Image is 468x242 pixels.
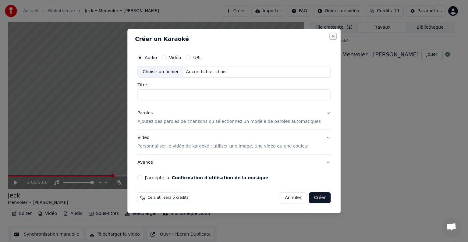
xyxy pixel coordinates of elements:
label: URL [193,55,202,60]
label: Vidéo [169,55,181,60]
div: Aucun fichier choisi [184,69,230,75]
span: Cela utilisera 5 crédits [147,195,188,200]
div: Paroles [137,110,153,116]
label: Titre [137,83,331,87]
div: Vidéo [137,135,309,149]
button: VidéoPersonnaliser le vidéo de karaoké : utiliser une image, une vidéo ou une couleur [137,130,331,154]
p: Personnaliser le vidéo de karaoké : utiliser une image, une vidéo ou une couleur [137,143,309,149]
h2: Créer un Karaoké [135,36,333,42]
button: J'accepte la [172,176,268,180]
button: ParolesAjoutez des paroles de chansons ou sélectionnez un modèle de paroles automatiques [137,105,331,130]
div: Choisir un fichier [138,66,183,77]
label: Audio [145,55,157,60]
label: J'accepte la [145,176,268,180]
button: Créer [309,192,331,203]
button: Avancé [137,155,331,170]
p: Ajoutez des paroles de chansons ou sélectionnez un modèle de paroles automatiques [137,119,321,125]
button: Annuler [280,192,307,203]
